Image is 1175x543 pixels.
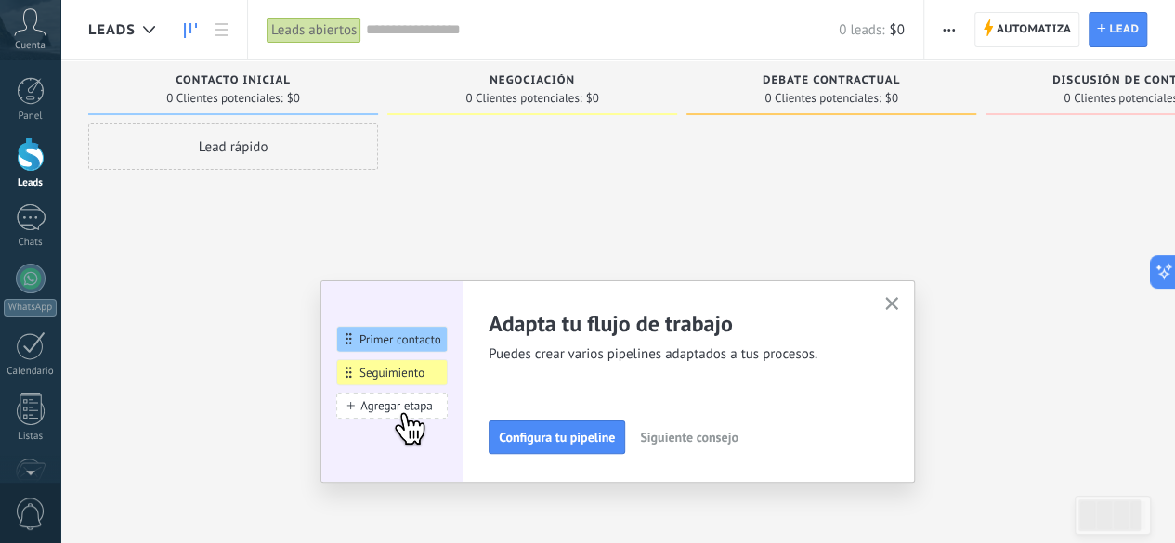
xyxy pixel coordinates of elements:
span: Configura tu pipeline [499,431,615,444]
div: Calendario [4,366,58,378]
span: Lead [1109,13,1139,46]
span: $0 [287,93,300,104]
div: Leads [4,177,58,189]
a: Lista [206,12,238,48]
span: Debate contractual [763,74,900,87]
span: Negociación [490,74,575,87]
a: Automatiza [974,12,1080,47]
button: Más [935,12,962,47]
span: 0 Clientes potenciales: [465,93,581,104]
a: Leads [175,12,206,48]
div: Panel [4,110,58,123]
span: Puedes crear varios pipelines adaptados a tus procesos. [489,345,862,364]
div: WhatsApp [4,299,57,317]
span: $0 [889,21,904,39]
div: Chats [4,237,58,249]
span: $0 [885,93,898,104]
span: 0 leads: [839,21,884,39]
span: Leads [88,21,136,39]
div: Listas [4,431,58,443]
button: Configura tu pipeline [489,420,625,454]
div: Lead rápido [88,123,378,170]
span: Contacto inicial [176,74,291,87]
div: Negociación [397,74,668,90]
span: $0 [586,93,599,104]
span: 0 Clientes potenciales: [166,93,282,104]
span: Automatiza [997,13,1072,46]
a: Lead [1089,12,1147,47]
span: 0 Clientes potenciales: [764,93,881,104]
button: Siguiente consejo [632,423,746,451]
div: Debate contractual [696,74,967,90]
div: Contacto inicial [98,74,369,90]
span: Siguiente consejo [640,431,738,444]
h2: Adapta tu flujo de trabajo [489,309,862,338]
div: Leads abiertos [267,17,361,44]
span: Cuenta [15,40,46,52]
